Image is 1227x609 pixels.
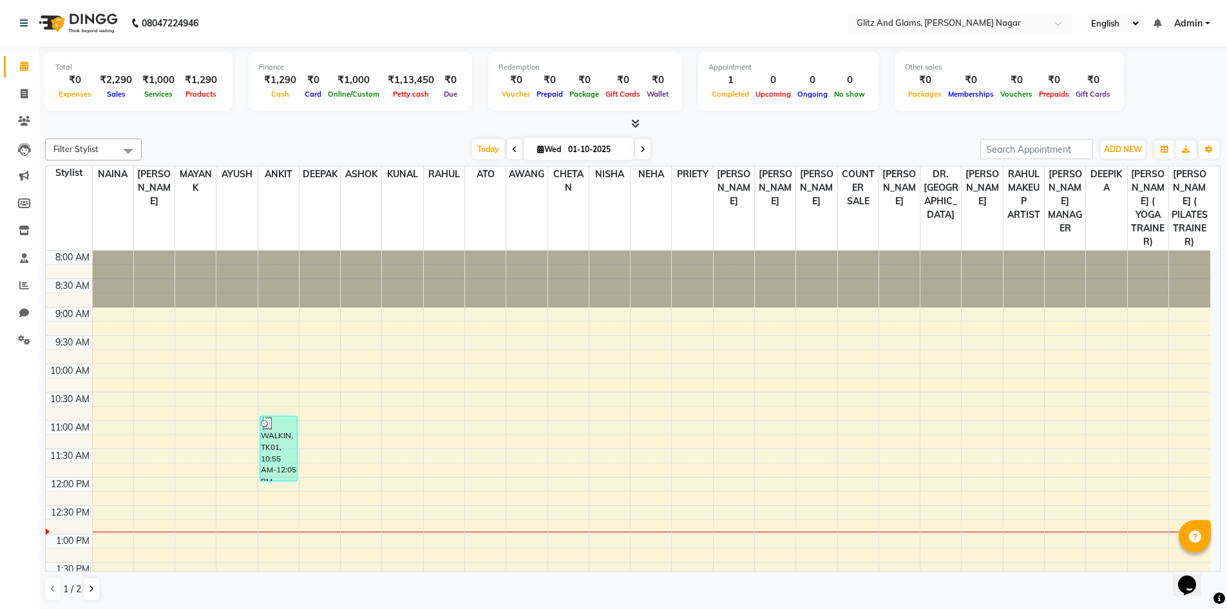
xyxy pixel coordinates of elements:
[259,62,462,73] div: Finance
[48,478,92,491] div: 12:00 PM
[268,90,292,99] span: Cash
[1101,140,1145,159] button: ADD NEW
[439,73,462,88] div: ₹0
[182,90,220,99] span: Products
[1036,90,1072,99] span: Prepaids
[63,583,81,596] span: 1 / 2
[382,166,423,182] span: KUNAL
[905,90,945,99] span: Packages
[548,166,589,196] span: CHETAN
[53,279,92,293] div: 8:30 AM
[390,90,432,99] span: Petty cash
[533,90,566,99] span: Prepaid
[134,166,175,209] span: [PERSON_NAME]
[905,62,1114,73] div: Other sales
[905,73,945,88] div: ₹0
[53,336,92,349] div: 9:30 AM
[175,166,216,196] span: MAYANK
[714,166,754,209] span: [PERSON_NAME]
[709,62,868,73] div: Appointment
[325,90,383,99] span: Online/Custom
[53,307,92,321] div: 9:00 AM
[55,90,95,99] span: Expenses
[1086,166,1127,196] span: DEEPIKA
[258,166,299,182] span: ANKIT
[672,166,712,182] span: PRIETY
[104,90,129,99] span: Sales
[1173,557,1214,596] iframe: chat widget
[1045,166,1085,237] span: [PERSON_NAME] MANAGER
[465,166,506,182] span: ATO
[752,90,794,99] span: Upcoming
[301,90,325,99] span: Card
[1169,166,1210,250] span: [PERSON_NAME] ( PILATES TRAINER)
[997,73,1036,88] div: ₹0
[1036,73,1072,88] div: ₹0
[997,90,1036,99] span: Vouchers
[46,166,92,180] div: Stylist
[1174,17,1203,30] span: Admin
[259,73,301,88] div: ₹1,290
[180,73,222,88] div: ₹1,290
[589,166,630,182] span: NISHA
[55,62,222,73] div: Total
[1104,144,1142,154] span: ADD NEW
[709,90,752,99] span: Completed
[48,506,92,519] div: 12:30 PM
[755,166,795,209] span: [PERSON_NAME]
[48,392,92,406] div: 10:30 AM
[564,140,629,159] input: 2025-10-01
[441,90,461,99] span: Due
[631,166,671,182] span: NEHA
[53,144,99,154] span: Filter Stylist
[499,73,533,88] div: ₹0
[472,139,504,159] span: Today
[300,166,340,182] span: DEEPAK
[980,139,1093,159] input: Search Appointment
[962,166,1002,209] span: [PERSON_NAME]
[838,166,879,209] span: COUNTER SALE
[55,73,95,88] div: ₹0
[1128,166,1168,250] span: [PERSON_NAME] ( YOGA TRAINER)
[945,73,997,88] div: ₹0
[566,90,602,99] span: Package
[1072,73,1114,88] div: ₹0
[325,73,383,88] div: ₹1,000
[95,73,137,88] div: ₹2,290
[383,73,439,88] div: ₹1,13,450
[53,534,92,548] div: 1:00 PM
[534,144,564,154] span: Wed
[794,73,831,88] div: 0
[53,251,92,264] div: 8:00 AM
[920,166,961,223] span: DR. [GEOGRAPHIC_DATA]
[141,90,176,99] span: Services
[93,166,133,182] span: NAINA
[1003,166,1044,223] span: RAHUL MAKEUP ARTIST
[643,73,672,88] div: ₹0
[533,73,566,88] div: ₹0
[794,90,831,99] span: Ongoing
[643,90,672,99] span: Wallet
[506,166,547,182] span: AWANG
[602,90,643,99] span: Gift Cards
[33,5,121,41] img: logo
[831,90,868,99] span: No show
[945,90,997,99] span: Memberships
[709,73,752,88] div: 1
[48,364,92,378] div: 10:00 AM
[424,166,464,182] span: RAHUL
[796,166,837,209] span: [PERSON_NAME]
[499,62,672,73] div: Redemption
[137,73,180,88] div: ₹1,000
[48,421,92,434] div: 11:00 AM
[216,166,257,182] span: AYUSH
[752,73,794,88] div: 0
[831,73,868,88] div: 0
[301,73,325,88] div: ₹0
[499,90,533,99] span: Voucher
[260,416,298,481] div: WALKIN, TK01, 10:55 AM-12:05 PM, SHAVE/[PERSON_NAME] TRIM-350,SHAVE/[PERSON_NAME] TRIM-350,HAIR S...
[53,563,92,576] div: 1:30 PM
[879,166,920,209] span: [PERSON_NAME]
[566,73,602,88] div: ₹0
[602,73,643,88] div: ₹0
